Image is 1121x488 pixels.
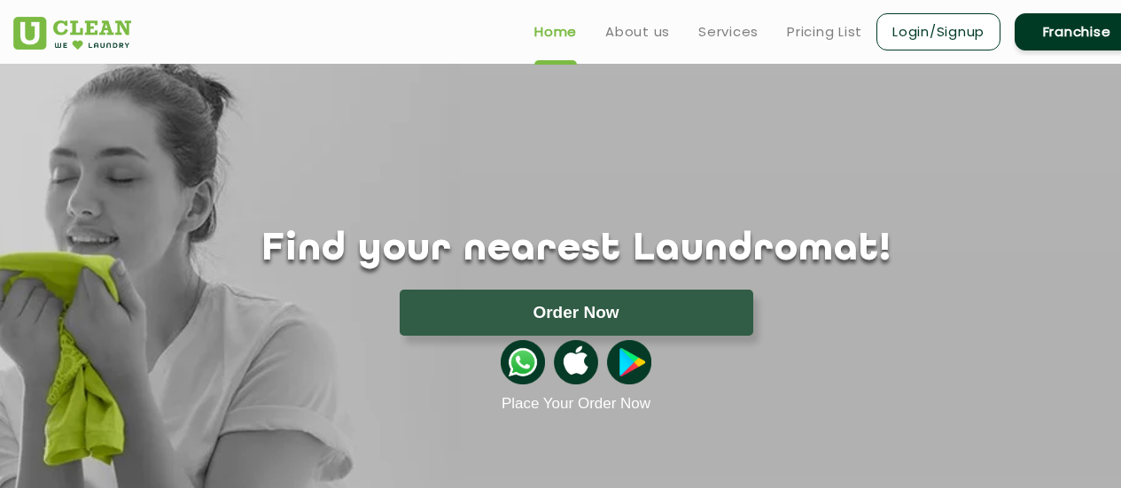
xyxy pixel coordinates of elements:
[787,21,862,43] a: Pricing List
[501,340,545,384] img: whatsappicon.png
[400,290,753,336] button: Order Now
[605,21,670,43] a: About us
[502,395,650,413] a: Place Your Order Now
[554,340,598,384] img: apple-icon.png
[607,340,651,384] img: playstoreicon.png
[876,13,1000,50] a: Login/Signup
[13,17,131,50] img: UClean Laundry and Dry Cleaning
[698,21,759,43] a: Services
[534,21,577,43] a: Home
